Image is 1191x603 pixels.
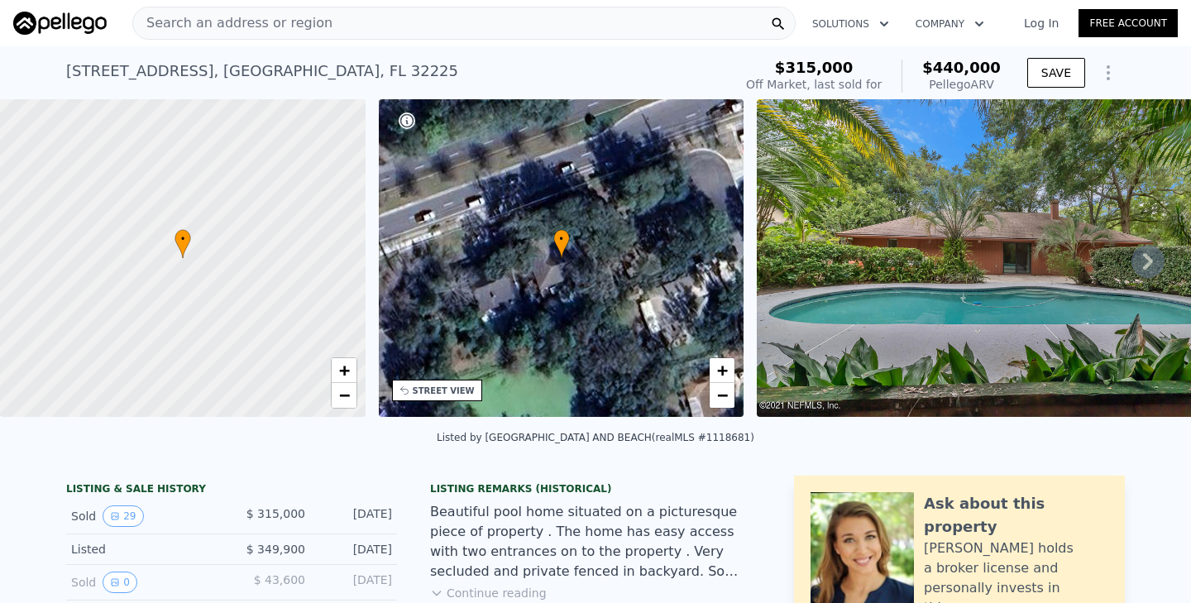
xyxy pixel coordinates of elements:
[710,358,734,383] a: Zoom in
[175,229,191,258] div: •
[133,13,332,33] span: Search an address or region
[922,59,1001,76] span: $440,000
[332,358,356,383] a: Zoom in
[246,543,305,556] span: $ 349,900
[922,76,1001,93] div: Pellego ARV
[66,482,397,499] div: LISTING & SALE HISTORY
[430,585,547,601] button: Continue reading
[553,232,570,246] span: •
[775,59,854,76] span: $315,000
[710,383,734,408] a: Zoom out
[1079,9,1178,37] a: Free Account
[66,60,458,83] div: [STREET_ADDRESS] , [GEOGRAPHIC_DATA] , FL 32225
[413,385,475,397] div: STREET VIEW
[1092,56,1125,89] button: Show Options
[746,76,882,93] div: Off Market, last sold for
[254,573,305,586] span: $ 43,600
[71,505,218,527] div: Sold
[338,385,349,405] span: −
[103,505,143,527] button: View historical data
[318,505,392,527] div: [DATE]
[553,229,570,258] div: •
[437,432,754,443] div: Listed by [GEOGRAPHIC_DATA] AND BEACH (realMLS #1118681)
[175,232,191,246] span: •
[902,9,997,39] button: Company
[924,492,1108,538] div: Ask about this property
[1004,15,1079,31] a: Log In
[717,360,728,380] span: +
[103,572,137,593] button: View historical data
[71,541,218,558] div: Listed
[13,12,107,35] img: Pellego
[318,541,392,558] div: [DATE]
[332,383,356,408] a: Zoom out
[338,360,349,380] span: +
[799,9,902,39] button: Solutions
[246,507,305,520] span: $ 315,000
[318,572,392,593] div: [DATE]
[1027,58,1085,88] button: SAVE
[717,385,728,405] span: −
[430,482,761,495] div: Listing Remarks (Historical)
[71,572,218,593] div: Sold
[430,502,761,581] div: Beautiful pool home situated on a picturesque piece of property . The home has easy access with t...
